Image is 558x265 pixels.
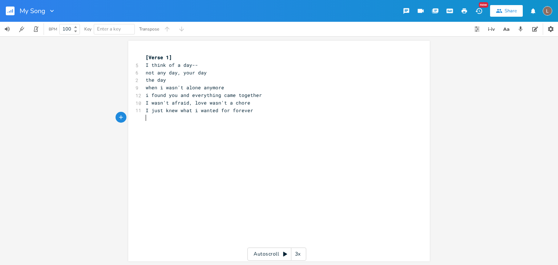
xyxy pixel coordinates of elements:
[146,84,224,91] span: when i wasn't alone anymore
[139,27,159,31] div: Transpose
[97,26,121,32] span: Enter a key
[146,62,198,68] span: I think of a day--
[479,2,488,8] div: New
[146,92,262,98] span: i found you and everything came together
[20,8,45,14] span: My Song
[291,248,304,261] div: 3x
[146,54,172,61] span: [Verse 1]
[505,8,517,14] div: Share
[49,27,57,31] div: BPM
[146,69,207,76] span: not any day, your day
[543,6,552,16] img: Ellebug
[490,5,523,17] button: Share
[146,77,166,83] span: the day
[247,248,306,261] div: Autoscroll
[472,4,486,17] button: New
[146,99,250,106] span: I wasn't afraid, love wasn't a chore
[84,27,92,31] div: Key
[146,107,253,114] span: I just knew what i wanted for forever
